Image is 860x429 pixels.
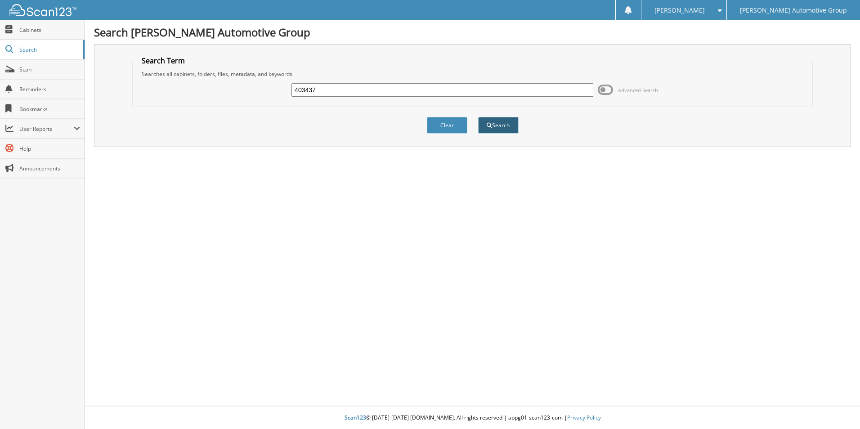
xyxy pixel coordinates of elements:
span: [PERSON_NAME] Automotive Group [740,8,847,13]
h1: Search [PERSON_NAME] Automotive Group [94,25,851,40]
span: User Reports [19,125,74,133]
span: Help [19,145,80,152]
span: Cabinets [19,26,80,34]
div: Searches all cabinets, folders, files, metadata, and keywords [137,70,808,78]
button: Clear [427,117,467,134]
legend: Search Term [137,56,189,66]
span: [PERSON_NAME] [654,8,705,13]
span: Scan123 [345,414,366,421]
div: © [DATE]-[DATE] [DOMAIN_NAME]. All rights reserved | appg01-scan123-com | [85,407,860,429]
span: Reminders [19,85,80,93]
span: Advanced Search [618,87,658,94]
span: Search [19,46,79,54]
span: Bookmarks [19,105,80,113]
span: Scan [19,66,80,73]
button: Search [478,117,519,134]
a: Privacy Policy [567,414,601,421]
iframe: Chat Widget [815,386,860,429]
img: scan123-logo-white.svg [9,4,76,16]
span: Announcements [19,165,80,172]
